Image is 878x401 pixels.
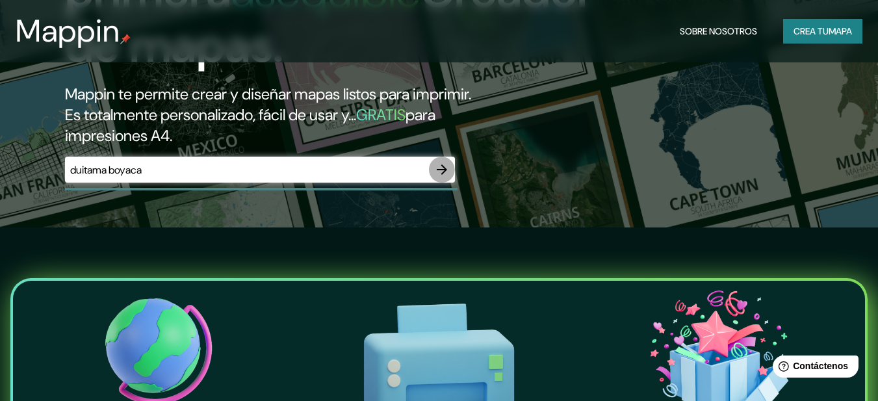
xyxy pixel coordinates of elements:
button: Crea tumapa [783,19,862,44]
font: Sobre nosotros [680,25,757,37]
font: Mappin te permite crear y diseñar mapas listos para imprimir. [65,84,471,104]
font: Crea tu [794,25,829,37]
font: para impresiones A4. [65,105,435,146]
font: GRATIS [356,105,406,125]
font: mapa [829,25,852,37]
button: Sobre nosotros [675,19,762,44]
font: Es totalmente personalizado, fácil de usar y... [65,105,356,125]
input: Elige tu lugar favorito [65,162,429,177]
img: pin de mapeo [120,34,131,44]
font: Mappin [16,10,120,51]
iframe: Lanzador de widgets de ayuda [762,350,864,387]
